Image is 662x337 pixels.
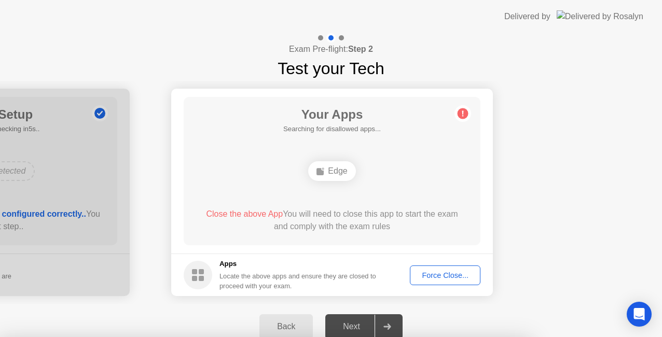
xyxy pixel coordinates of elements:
div: Back [263,322,310,331]
div: You will need to close this app to start the exam and comply with the exam rules [199,208,466,233]
img: Delivered by Rosalyn [557,10,643,22]
h5: Searching for disallowed apps... [283,124,381,134]
h4: Exam Pre-flight: [289,43,373,55]
div: Locate the above apps and ensure they are closed to proceed with your exam. [219,271,377,291]
h1: Your Apps [283,105,381,124]
span: Close the above App [206,209,283,218]
div: Edge [308,161,355,181]
div: Delivered by [504,10,550,23]
div: Open Intercom Messenger [627,302,652,327]
b: Step 2 [348,45,373,53]
h1: Test your Tech [278,56,384,81]
div: Next [328,322,375,331]
div: Force Close... [413,271,477,279]
h5: Apps [219,259,377,269]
